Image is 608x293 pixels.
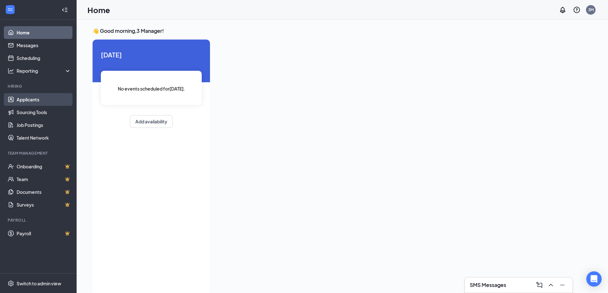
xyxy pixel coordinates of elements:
a: Talent Network [17,131,71,144]
button: ComposeMessage [534,280,544,290]
svg: Settings [8,280,14,287]
svg: ComposeMessage [536,281,543,289]
a: Sourcing Tools [17,106,71,119]
svg: Collapse [62,7,68,13]
div: Team Management [8,150,70,156]
button: Minimize [557,280,567,290]
div: Payroll [8,217,70,223]
button: ChevronUp [546,280,556,290]
span: No events scheduled for [DATE] . [118,85,185,92]
h3: 👋 Good morning, 3 Manager ! [93,27,573,34]
div: Open Intercom Messenger [586,271,602,287]
a: Messages [17,39,71,52]
a: Applicants [17,93,71,106]
svg: Minimize [559,281,566,289]
h3: SMS Messages [470,282,506,289]
a: Job Postings [17,119,71,131]
svg: Analysis [8,68,14,74]
a: SurveysCrown [17,198,71,211]
div: Hiring [8,84,70,89]
svg: Notifications [559,6,567,14]
a: PayrollCrown [17,227,71,240]
div: 3M [588,7,594,12]
svg: QuestionInfo [573,6,581,14]
h1: Home [87,4,110,15]
a: Home [17,26,71,39]
div: Reporting [17,68,71,74]
a: OnboardingCrown [17,160,71,173]
span: [DATE] [101,50,202,60]
button: Add availability [130,115,173,128]
svg: ChevronUp [547,281,555,289]
a: TeamCrown [17,173,71,186]
a: Scheduling [17,52,71,64]
div: Switch to admin view [17,280,61,287]
a: DocumentsCrown [17,186,71,198]
svg: WorkstreamLogo [7,6,13,13]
